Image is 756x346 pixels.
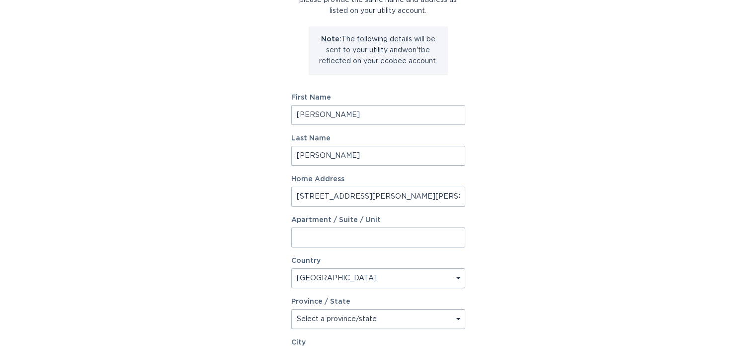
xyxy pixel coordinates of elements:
label: Province / State [291,298,350,305]
label: Home Address [291,176,465,183]
strong: Note: [321,36,341,43]
label: Country [291,257,321,264]
label: Last Name [291,135,465,142]
label: Apartment / Suite / Unit [291,217,465,224]
p: The following details will be sent to your utility and won't be reflected on your ecobee account. [316,34,440,67]
label: City [291,339,465,346]
label: First Name [291,94,465,101]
